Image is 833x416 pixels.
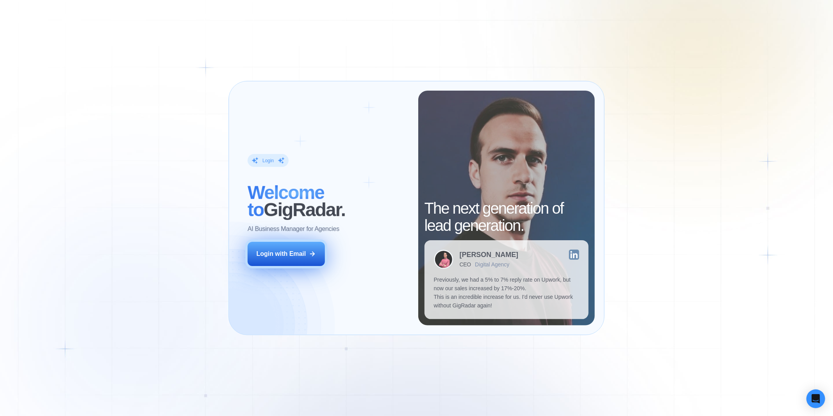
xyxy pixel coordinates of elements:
div: Login with Email [257,250,306,258]
p: Previously, we had a 5% to 7% reply rate on Upwork, but now our sales increased by 17%-20%. This ... [434,275,579,310]
div: CEO [460,261,471,268]
div: Open Intercom Messenger [806,389,825,408]
div: Login [262,157,274,164]
h2: ‍ GigRadar. [248,184,409,218]
button: Login with Email [248,242,325,266]
div: Digital Agency [475,261,509,268]
p: AI Business Manager for Agencies [248,225,339,233]
span: Welcome to [248,182,324,220]
h2: The next generation of lead generation. [425,200,589,234]
div: [PERSON_NAME] [460,251,519,258]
